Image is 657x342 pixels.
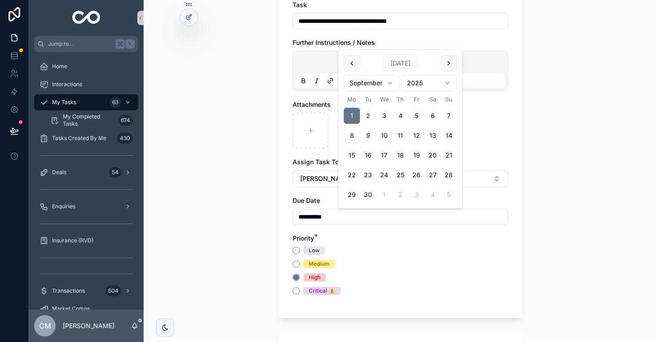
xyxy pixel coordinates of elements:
th: Sunday [441,95,457,104]
span: Task [293,1,307,9]
th: Saturday [425,95,441,104]
div: 430 [117,133,133,144]
div: scrollable content [29,52,144,310]
a: Transactions504 [34,283,138,299]
th: Friday [408,95,425,104]
th: Wednesday [376,95,392,104]
span: Further Instructions / Notes [293,39,375,46]
button: Thursday, 4 September 2025 [392,108,408,124]
span: K [127,40,134,48]
button: Thursday, 2 October 2025 [392,187,408,203]
button: Wednesday, 10 September 2025 [376,127,392,144]
button: Monday, 8 September 2025 [344,127,360,144]
button: Friday, 5 September 2025 [408,108,425,124]
span: Priority [293,234,314,242]
span: Insurance (RVD) [52,237,93,244]
button: Select Button [293,170,508,187]
a: Enquiries [34,198,138,215]
button: Jump to...K [34,36,138,52]
button: Tuesday, 2 September 2025 [360,108,376,124]
span: Tasks Created By Me [52,135,106,142]
span: Enquiries [52,203,75,210]
button: Monday, 15 September 2025 [344,147,360,163]
table: September 2025 [344,95,457,203]
div: 674 [118,115,133,126]
span: Market Comps [52,305,90,312]
span: My Tasks [52,99,76,106]
button: Sunday, 7 September 2025 [441,108,457,124]
th: Thursday [392,95,408,104]
a: Market Comps [34,301,138,317]
button: Thursday, 11 September 2025 [392,127,408,144]
button: Saturday, 13 September 2025 [425,127,441,144]
span: Deals [52,169,66,176]
button: Saturday, 4 October 2025 [425,187,441,203]
button: Saturday, 20 September 2025 [425,147,441,163]
button: Thursday, 18 September 2025 [392,147,408,163]
th: Monday [344,95,360,104]
th: Tuesday [360,95,376,104]
a: My Completed Tasks674 [45,112,138,128]
span: CM [39,320,51,331]
a: Deals54 [34,164,138,180]
button: Tuesday, 9 September 2025 [360,127,376,144]
button: Friday, 26 September 2025 [408,167,425,183]
button: Friday, 19 September 2025 [408,147,425,163]
button: Tuesday, 16 September 2025 [360,147,376,163]
button: Sunday, 5 October 2025 [441,187,457,203]
a: My Tasks63 [34,94,138,110]
div: 54 [109,167,121,178]
button: Saturday, 27 September 2025 [425,167,441,183]
div: High [309,273,320,281]
button: Wednesday, 17 September 2025 [376,147,392,163]
div: 63 [109,97,121,108]
span: Interactions [52,81,82,88]
p: [PERSON_NAME] [63,321,114,330]
span: [PERSON_NAME] [300,174,352,183]
button: Sunday, 28 September 2025 [441,167,457,183]
a: Tasks Created By Me430 [34,130,138,146]
span: Assign Task To [293,158,339,166]
a: Insurance (RVD) [34,232,138,249]
span: Jump to... [48,40,112,48]
a: Home [34,58,138,75]
span: Attachments [293,101,331,108]
a: Interactions [34,76,138,92]
div: 504 [105,285,121,296]
button: Wednesday, 3 September 2025 [376,108,392,124]
button: Wednesday, 1 October 2025 [376,187,392,203]
div: Medium [309,260,329,268]
button: Tuesday, 30 September 2025 [360,187,376,203]
span: My Completed Tasks [63,113,114,127]
button: Tuesday, 23 September 2025 [360,167,376,183]
span: Home [52,63,67,70]
span: Due Date [293,197,320,204]
img: App logo [72,11,101,25]
div: Critical ⚠️️ [309,287,335,295]
button: Monday, 29 September 2025 [344,187,360,203]
button: Sunday, 14 September 2025 [441,127,457,144]
button: Friday, 3 October 2025 [408,187,425,203]
div: Low [309,246,320,254]
button: Sunday, 21 September 2025 [441,147,457,163]
button: Saturday, 6 September 2025 [425,108,441,124]
button: Today, Monday, 1 September 2025, selected [344,108,360,124]
button: Wednesday, 24 September 2025 [376,167,392,183]
button: Thursday, 25 September 2025 [392,167,408,183]
button: Friday, 12 September 2025 [408,127,425,144]
button: Monday, 22 September 2025 [344,167,360,183]
span: Transactions [52,287,85,294]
